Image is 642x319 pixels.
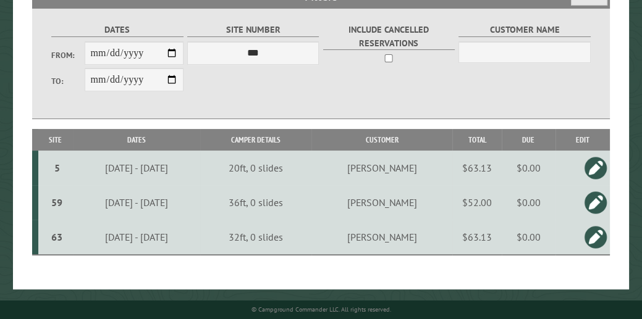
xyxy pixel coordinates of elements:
[311,185,452,220] td: [PERSON_NAME]
[311,220,452,255] td: [PERSON_NAME]
[51,23,183,37] label: Dates
[43,196,70,209] div: 59
[75,196,198,209] div: [DATE] - [DATE]
[452,185,502,220] td: $52.00
[200,151,311,185] td: 20ft, 0 slides
[502,185,555,220] td: $0.00
[323,23,455,50] label: Include Cancelled Reservations
[458,23,590,37] label: Customer Name
[502,151,555,185] td: $0.00
[75,231,198,243] div: [DATE] - [DATE]
[200,185,311,220] td: 36ft, 0 slides
[452,220,502,255] td: $63.13
[51,49,84,61] label: From:
[43,162,70,174] div: 5
[38,129,73,151] th: Site
[502,129,555,151] th: Due
[251,305,391,313] small: © Campground Commander LLC. All rights reserved.
[555,129,610,151] th: Edit
[187,23,319,37] label: Site Number
[452,151,502,185] td: $63.13
[311,151,452,185] td: [PERSON_NAME]
[502,220,555,255] td: $0.00
[43,231,70,243] div: 63
[75,162,198,174] div: [DATE] - [DATE]
[51,75,84,87] label: To:
[73,129,201,151] th: Dates
[200,220,311,255] td: 32ft, 0 slides
[200,129,311,151] th: Camper Details
[311,129,452,151] th: Customer
[452,129,502,151] th: Total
